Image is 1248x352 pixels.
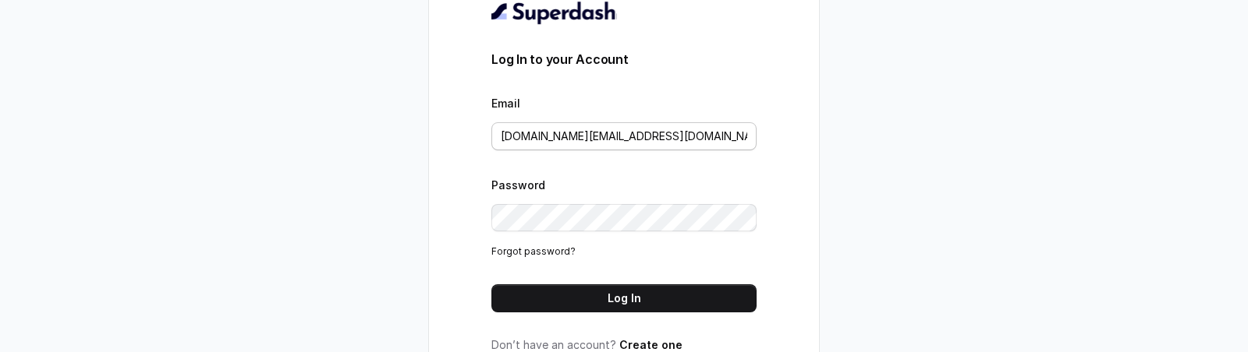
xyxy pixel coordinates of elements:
[491,50,757,69] h3: Log In to your Account
[619,338,682,351] a: Create one
[491,178,545,192] label: Password
[491,97,520,110] label: Email
[491,284,757,312] button: Log In
[491,245,576,257] a: Forgot password?
[491,122,757,150] input: youremail@example.com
